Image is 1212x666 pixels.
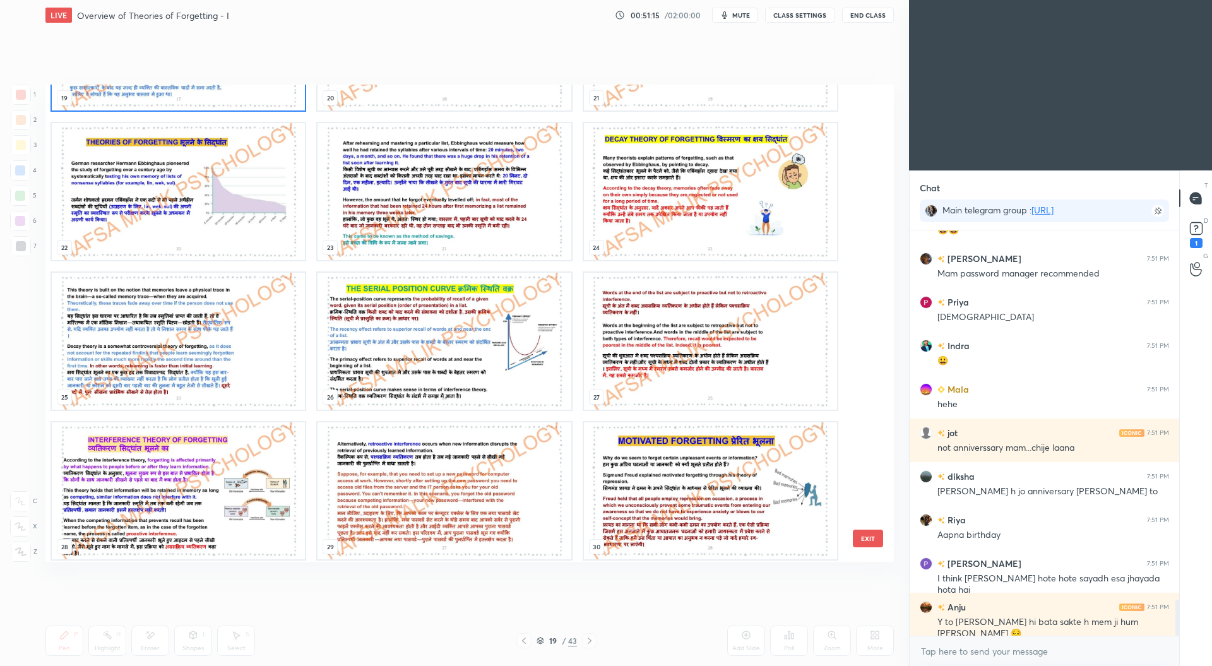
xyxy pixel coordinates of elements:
h6: Anju [945,600,966,614]
div: grid [910,230,1179,636]
img: 1759241321A9DD2U.pdf [584,273,837,410]
h6: [PERSON_NAME] [945,557,1021,570]
img: 1759241321A9DD2U.pdf [52,422,305,559]
h6: Mala [945,383,969,396]
button: CLASS SETTINGS [765,8,835,23]
div: 19 [547,637,559,645]
span: mute [732,11,750,20]
div: Y to [PERSON_NAME] hi bata sakte h mem ji hum [PERSON_NAME] 😔 [937,616,1169,640]
div: 7:51 PM [1147,516,1169,524]
div: I think [PERSON_NAME] hote hote sayadh esa jhayada hota hai [937,573,1169,597]
div: 7:51 PM [1147,255,1169,263]
img: 73716dc0d371493a9efc048061621aa7.jpg [920,340,932,352]
div: LIVE [45,8,72,23]
p: T [1204,181,1208,190]
p: D [1204,216,1208,225]
button: mute [712,8,757,23]
div: 7:51 PM [1147,342,1169,350]
div: 7:51 PM [1147,604,1169,611]
p: G [1203,251,1208,261]
div: 7:51 PM [1147,299,1169,306]
div: Z [11,542,37,562]
div: Main telegram group : [942,205,1124,227]
div: Mam password manager recommended [937,268,1169,280]
img: 1759241321A9DD2U.pdf [584,123,837,260]
div: 7 [11,236,37,256]
img: iconic-light.a09c19a4.png [1119,429,1144,437]
img: Learner_Badge_beginner_1_8b307cf2a0.svg [937,386,945,393]
div: Aapna birthday [937,529,1169,542]
div: grid [45,85,872,562]
img: iconic-light.a09c19a4.png [1119,604,1144,611]
div: not anniverssary mam...chije laana [937,442,1169,455]
div: 7:51 PM [1147,386,1169,393]
h6: [PERSON_NAME] [945,252,1021,265]
img: 0b8554a4c66d4277a1fad6eca7865f1d.jpg [920,253,932,265]
img: 3 [920,601,932,614]
img: 526411783d0d491b9128a7e2e0fe0f92.jpg [920,514,932,526]
img: no-rating-badge.077c3623.svg [937,604,945,611]
img: 1759241321A9DD2U.pdf [318,422,571,559]
h4: Overview of Theories of Forgetting - I [77,9,229,21]
img: default.png [920,427,932,439]
div: [DEMOGRAPHIC_DATA] [937,311,1169,324]
img: no-rating-badge.077c3623.svg [937,473,945,480]
div: C [10,491,37,511]
button: EXIT [853,530,883,547]
h6: Indra [945,339,970,352]
img: 3 [920,557,932,570]
div: X [10,516,37,537]
div: 43 [568,635,577,646]
h6: Priya [945,295,969,309]
div: 2 [11,110,37,130]
img: c7bd2eabe6d04456bd31d012300f126e.jpg [920,383,932,396]
div: 5 [10,186,37,206]
div: 7:51 PM [1147,429,1169,437]
img: 1759241321A9DD2U.pdf [584,422,837,559]
div: / [562,637,566,645]
img: no-rating-badge.077c3623.svg [937,430,945,437]
p: Chat [910,171,950,205]
img: bf2d9dd0acce4aaa9c39109364ccf6a3.jpg [920,470,932,483]
div: 7:51 PM [1147,473,1169,480]
img: e790fd2257ae49ebaec70e20e582d26a.jpg [925,205,937,217]
a: [URL][DOMAIN_NAME] [942,204,1054,227]
div: 1 [11,85,36,105]
h6: jot [945,426,958,439]
img: 1759241321A9DD2U.pdf [52,123,305,260]
div: 7:51 PM [1147,560,1169,568]
img: no-rating-badge.077c3623.svg [937,299,945,306]
img: 1759241321A9DD2U.pdf [318,273,571,410]
div: 4 [10,160,37,181]
h6: diksha [945,470,975,483]
div: [PERSON_NAME] h jo anniversary [PERSON_NAME] to [937,485,1169,498]
div: 1 [1190,238,1203,248]
img: 1759241321A9DD2U.pdf [52,273,305,410]
button: End Class [842,8,894,23]
img: no-rating-badge.077c3623.svg [937,343,945,350]
img: no-rating-badge.077c3623.svg [937,256,945,263]
div: 😀 [937,355,1169,367]
img: 1759241321A9DD2U.pdf [318,123,571,260]
div: 6 [10,211,37,231]
div: 😄😄 [937,224,1169,237]
img: no-rating-badge.077c3623.svg [937,561,945,568]
div: hehe [937,398,1169,411]
img: 153fadccb6c540a5bd852fb03d8961b6.71755467_3 [920,296,932,309]
div: 3 [11,135,37,155]
h6: Riya [945,513,966,526]
img: no-rating-badge.077c3623.svg [937,517,945,524]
